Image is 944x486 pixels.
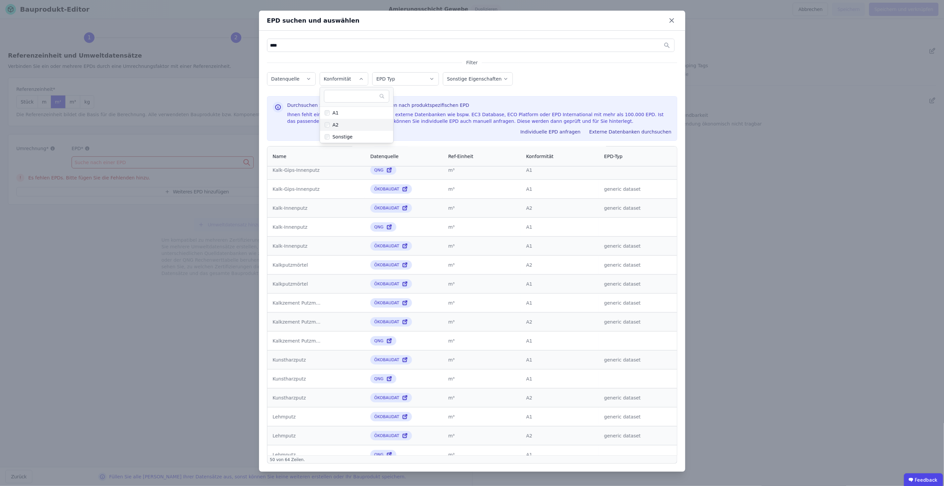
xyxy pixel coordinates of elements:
[526,281,593,287] div: A1
[377,76,397,82] label: EPD Typ
[526,432,593,439] div: A2
[374,413,408,421] div: ÖKOBAUDAT
[604,243,671,249] div: generic dataset
[325,122,330,127] input: A2
[604,186,671,192] div: generic dataset
[330,133,353,140] div: Sonstige
[374,394,408,402] div: ÖKOBAUDAT
[448,394,515,401] div: m³
[325,134,330,139] input: Sonstige
[320,73,368,85] button: Konformität
[374,261,408,269] div: ÖKOBAUDAT
[526,375,593,382] div: A1
[273,319,323,325] div: Kalkzement Putzmörtel
[448,413,515,420] div: m³
[448,243,515,249] div: m³
[518,126,583,137] button: Individuelle EPD anfragen
[526,186,593,192] div: A1
[273,243,323,249] div: Kalk-Innenputz
[273,153,315,160] div: Name
[448,375,515,382] div: m³
[526,262,593,268] div: A2
[273,205,323,211] div: Kalk-Innenputz
[604,394,671,401] div: generic dataset
[604,205,671,211] div: generic dataset
[526,413,593,420] div: A1
[374,451,392,459] div: QNG
[526,153,553,160] div: Konformität
[526,451,593,458] div: A1
[526,394,593,401] div: A2
[604,357,671,363] div: generic dataset
[324,76,353,82] label: Konformität
[374,432,408,440] div: ÖKOBAUDAT
[448,224,515,230] div: m³
[374,356,408,364] div: ÖKOBAUDAT
[604,432,671,439] div: generic dataset
[374,299,408,307] div: ÖKOBAUDAT
[604,300,671,306] div: generic dataset
[273,300,323,306] div: Kalkzement Putzmörtel
[273,375,323,382] div: Kunstharzputz
[526,205,593,211] div: A2
[374,223,392,231] div: QNG
[604,153,622,160] div: EPD-Typ
[587,126,674,137] button: Externe Datenbanken durchsuchen
[448,262,515,268] div: m³
[526,224,593,230] div: A1
[320,87,394,143] ul: Konformität
[370,153,399,160] div: Datenquelle
[374,337,392,345] div: QNG
[448,281,515,287] div: m³
[273,394,323,401] div: Kunstharzputz
[273,224,323,230] div: Kalk-Innenputz
[448,451,515,458] div: m³
[273,167,323,173] div: Kalk-Gips-Innenputz
[325,110,330,116] input: A1
[287,111,672,127] div: Ihnen fehlt ein EPD? Durchsuchen Sie weitere externe Datenbanken wie bspw. EC3 Database, ECO Plat...
[526,300,593,306] div: A1
[273,262,323,268] div: Kalkputzmörtel
[448,300,515,306] div: m³
[526,319,593,325] div: A2
[267,456,677,464] div: 50 von 64 Zeilen .
[287,102,672,111] h3: Durchsuchen Sie weitere externe Datenbanken nach produktspezifischen EPD
[526,243,593,249] div: A1
[267,73,315,85] button: Datenquelle
[273,432,323,439] div: Lehmputz
[526,338,593,344] div: A1
[374,375,392,383] div: QNG
[448,167,515,173] div: m³
[447,76,503,82] label: Sonstige Eigenschaften
[374,185,408,193] div: ÖKOBAUDAT
[448,319,515,325] div: m³
[374,204,408,212] div: ÖKOBAUDAT
[526,167,593,173] div: A1
[273,357,323,363] div: Kunstharzputz
[448,338,515,344] div: m³
[448,357,515,363] div: m³
[448,205,515,211] div: m³
[373,73,439,85] button: EPD Typ
[374,166,392,174] div: QNG
[448,153,473,160] div: Ref-Einheit
[443,73,512,85] button: Sonstige Eigenschaften
[448,432,515,439] div: m³
[526,357,593,363] div: A1
[374,280,408,288] div: ÖKOBAUDAT
[273,451,323,458] div: Lehmputz
[271,76,301,82] label: Datenquelle
[273,281,323,287] div: Kalkputzmörtel
[448,186,515,192] div: m³
[374,242,408,250] div: ÖKOBAUDAT
[267,16,667,25] div: EPD suchen und auswählen
[273,338,323,344] div: Kalkzement Putzmörtel
[273,413,323,420] div: Lehmputz
[604,319,671,325] div: generic dataset
[273,186,323,192] div: Kalk-Gips-Innenputz
[604,262,671,268] div: generic dataset
[330,122,338,128] div: A2
[604,413,671,420] div: generic dataset
[330,110,338,116] div: A1
[374,318,408,326] div: ÖKOBAUDAT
